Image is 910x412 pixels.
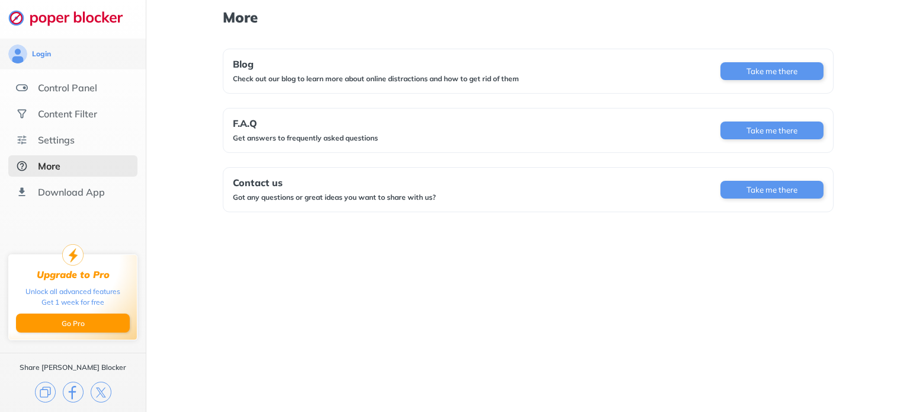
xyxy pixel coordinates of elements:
[8,44,27,63] img: avatar.svg
[38,186,105,198] div: Download App
[91,382,111,403] img: x.svg
[38,134,75,146] div: Settings
[16,186,28,198] img: download-app.svg
[233,74,519,84] div: Check out our blog to learn more about online distractions and how to get rid of them
[32,49,51,59] div: Login
[720,62,824,80] button: Take me there
[720,181,824,199] button: Take me there
[16,108,28,120] img: social.svg
[233,133,378,143] div: Get answers to frequently asked questions
[16,160,28,172] img: about-selected.svg
[41,297,104,308] div: Get 1 week for free
[720,122,824,139] button: Take me there
[233,193,436,202] div: Got any questions or great ideas you want to share with us?
[25,286,120,297] div: Unlock all advanced features
[38,160,60,172] div: More
[16,134,28,146] img: settings.svg
[63,382,84,403] img: facebook.svg
[38,82,97,94] div: Control Panel
[233,118,378,129] div: F.A.Q
[20,363,126,372] div: Share [PERSON_NAME] Blocker
[16,314,130,333] button: Go Pro
[233,177,436,188] div: Contact us
[62,244,84,266] img: upgrade-to-pro.svg
[16,82,28,94] img: features.svg
[223,9,834,25] h1: More
[8,9,136,26] img: logo-webpage.svg
[37,269,110,280] div: Upgrade to Pro
[38,108,97,120] div: Content Filter
[233,59,519,69] div: Blog
[35,382,56,403] img: copy.svg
